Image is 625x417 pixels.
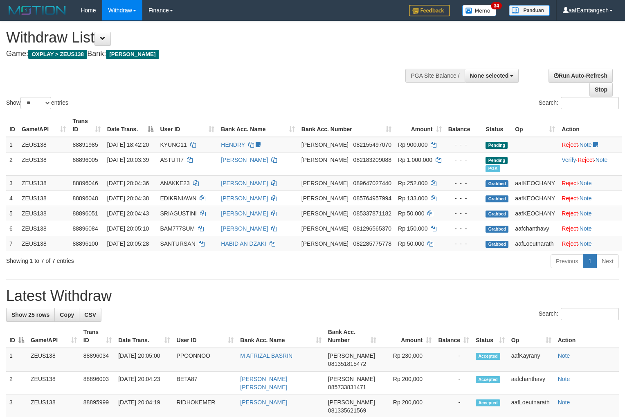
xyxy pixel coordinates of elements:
td: - [435,348,472,372]
span: [PERSON_NAME] [328,399,375,406]
th: Bank Acc. Number: activate to sort column ascending [298,114,395,137]
td: aafKEOCHANY [512,206,558,221]
span: Grabbed [486,211,508,217]
button: None selected [465,69,519,83]
span: 88896005 [72,157,98,163]
input: Search: [561,308,619,320]
th: Bank Acc. Name: activate to sort column ascending [218,114,298,137]
td: ZEUS138 [27,372,80,395]
a: Note [558,352,570,359]
h4: Game: Bank: [6,50,409,58]
span: Grabbed [486,195,508,202]
span: ASTUTI7 [160,157,184,163]
td: · [558,137,622,152]
td: Rp 230,000 [380,348,435,372]
td: aafKEOCHANY [512,175,558,191]
span: Accepted [476,376,500,383]
span: Rp 1.000.000 [398,157,432,163]
td: · [558,221,622,236]
span: Rp 133.000 [398,195,427,202]
th: Amount: activate to sort column ascending [395,114,445,137]
td: ZEUS138 [18,236,69,251]
td: ZEUS138 [18,206,69,221]
td: · · [558,152,622,175]
span: Grabbed [486,226,508,233]
a: Stop [589,83,613,96]
img: MOTION_logo.png [6,4,68,16]
a: CSV [79,308,101,322]
td: 6 [6,221,18,236]
th: Date Trans.: activate to sort column ascending [115,325,173,348]
span: BAM777SUM [160,225,195,232]
span: Copy 085337871182 to clipboard [353,210,391,217]
label: Show entries [6,97,68,109]
h1: Latest Withdraw [6,288,619,304]
td: Rp 200,000 [380,372,435,395]
th: Bank Acc. Number: activate to sort column ascending [325,325,380,348]
td: [DATE] 20:05:00 [115,348,173,372]
a: Run Auto-Refresh [549,69,613,83]
td: BETA87 [173,372,237,395]
td: 1 [6,348,27,372]
div: - - - [448,209,479,217]
td: ZEUS138 [18,175,69,191]
th: ID [6,114,18,137]
th: Balance [445,114,483,137]
span: 88896048 [72,195,98,202]
input: Search: [561,97,619,109]
td: 1 [6,137,18,152]
a: Reject [562,180,578,186]
span: [PERSON_NAME] [328,376,375,382]
td: · [558,175,622,191]
th: Trans ID: activate to sort column ascending [80,325,115,348]
span: KYUNG11 [160,141,187,148]
td: 88896034 [80,348,115,372]
span: OXPLAY > ZEUS138 [28,50,87,59]
span: Marked by aafanarl [486,165,500,172]
span: [PERSON_NAME] [301,195,348,202]
span: Rp 50.000 [398,210,425,217]
span: [DATE] 20:05:10 [107,225,149,232]
span: Copy 082183209088 to clipboard [353,157,391,163]
a: Note [596,157,608,163]
th: Bank Acc. Name: activate to sort column ascending [237,325,325,348]
span: [DATE] 20:05:28 [107,240,149,247]
a: Reject [578,157,594,163]
h1: Withdraw List [6,29,409,46]
span: 88896046 [72,180,98,186]
span: [PERSON_NAME] [106,50,159,59]
span: Copy 082155497070 to clipboard [353,141,391,148]
a: Reject [562,210,578,217]
th: Op: activate to sort column ascending [508,325,555,348]
span: Accepted [476,353,500,360]
th: Balance: activate to sort column ascending [435,325,472,348]
span: [DATE] 20:04:43 [107,210,149,217]
th: Action [555,325,619,348]
select: Showentries [20,97,51,109]
a: Note [580,240,592,247]
td: PPOONNOO [173,348,237,372]
span: Copy 085733831471 to clipboard [328,384,366,390]
td: ZEUS138 [18,221,69,236]
td: aafLoeutnarath [512,236,558,251]
div: - - - [448,141,479,149]
span: Rp 50.000 [398,240,425,247]
td: - [435,372,472,395]
span: 88896051 [72,210,98,217]
td: 88896003 [80,372,115,395]
span: Copy 081351815472 to clipboard [328,361,366,367]
td: · [558,191,622,206]
a: Show 25 rows [6,308,55,322]
a: [PERSON_NAME] [221,195,268,202]
span: Grabbed [486,241,508,248]
span: Rp 150.000 [398,225,427,232]
th: Status [482,114,512,137]
span: ANAKKE23 [160,180,189,186]
span: 34 [491,2,502,9]
div: - - - [448,224,479,233]
span: [DATE] 20:04:38 [107,195,149,202]
div: - - - [448,179,479,187]
a: Reject [562,141,578,148]
td: aafKEOCHANY [512,191,558,206]
td: ZEUS138 [18,152,69,175]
